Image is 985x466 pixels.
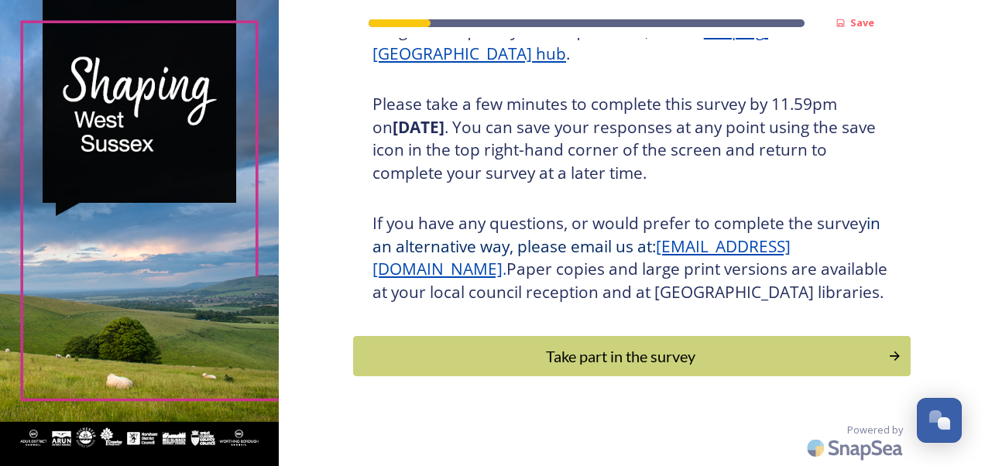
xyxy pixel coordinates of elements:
[802,430,911,466] img: SnapSea Logo
[372,19,768,64] a: Shaping [GEOGRAPHIC_DATA] hub
[847,423,903,437] span: Powered by
[372,212,891,303] h3: If you have any questions, or would prefer to complete the survey Paper copies and large print ve...
[393,116,444,138] strong: [DATE]
[372,93,891,184] h3: Please take a few minutes to complete this survey by 11.59pm on . You can save your responses at ...
[362,344,880,368] div: Take part in the survey
[850,15,874,29] strong: Save
[372,235,791,280] a: [EMAIL_ADDRESS][DOMAIN_NAME]
[353,336,911,376] button: Continue
[917,398,962,443] button: Open Chat
[372,212,884,257] span: in an alternative way, please email us at:
[503,258,506,279] span: .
